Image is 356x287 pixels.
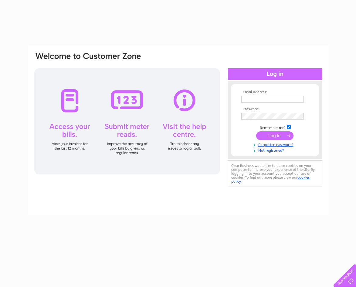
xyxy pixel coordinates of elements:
a: Not registered? [241,147,310,153]
div: Clear Business would like to place cookies on your computer to improve your experience of the sit... [228,160,322,187]
th: Email Address: [240,90,310,94]
th: Password: [240,107,310,111]
a: cookies policy [231,175,310,184]
a: Forgotten password? [241,141,310,147]
td: Remember me? [240,124,310,130]
input: Submit [256,131,293,140]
